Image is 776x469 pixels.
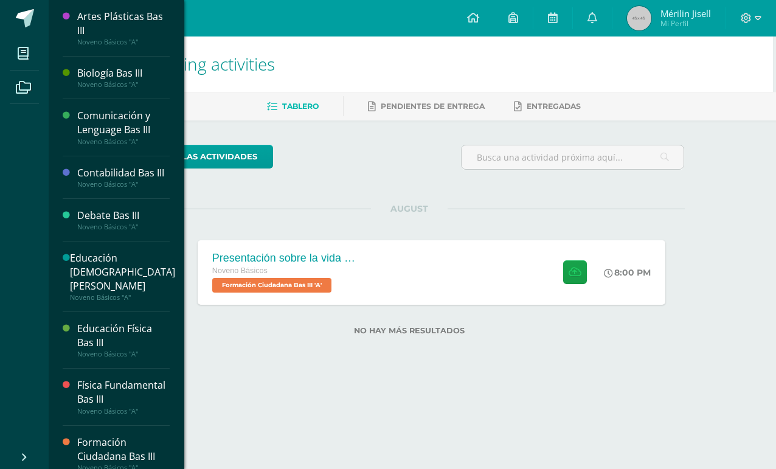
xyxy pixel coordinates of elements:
[527,102,581,111] span: Entregadas
[77,66,170,89] a: Biología Bas IIINoveno Básicos "A"
[77,378,170,415] a: Física Fundamental Bas IIINoveno Básicos "A"
[77,209,170,231] a: Debate Bas IIINoveno Básicos "A"
[70,251,175,302] a: Educación [DEMOGRAPHIC_DATA][PERSON_NAME]Noveno Básicos "A"
[77,350,170,358] div: Noveno Básicos "A"
[70,251,175,293] div: Educación [DEMOGRAPHIC_DATA][PERSON_NAME]
[77,10,170,46] a: Artes Plásticas Bas IIINoveno Básicos "A"
[77,378,170,406] div: Física Fundamental Bas III
[70,293,175,302] div: Noveno Básicos "A"
[212,278,331,293] span: Formación Ciudadana Bas III 'A'
[77,180,170,189] div: Noveno Básicos "A"
[514,97,581,116] a: Entregadas
[368,97,485,116] a: Pendientes de entrega
[660,7,711,19] span: Mérilin Jisell
[77,80,170,89] div: Noveno Básicos "A"
[212,252,358,265] div: Presentación sobre la vida del General [PERSON_NAME].
[282,102,319,111] span: Tablero
[77,38,170,46] div: Noveno Básicos "A"
[77,407,170,415] div: Noveno Básicos "A"
[77,137,170,146] div: Noveno Básicos "A"
[77,223,170,231] div: Noveno Básicos "A"
[134,326,685,335] label: No hay más resultados
[371,203,448,214] span: AUGUST
[462,145,684,169] input: Busca una actividad próxima aquí...
[660,18,711,29] span: Mi Perfil
[627,6,651,30] img: 45x45
[134,145,273,168] a: todas las Actividades
[77,66,170,80] div: Biología Bas III
[77,166,170,189] a: Contabilidad Bas IIINoveno Básicos "A"
[77,436,170,464] div: Formación Ciudadana Bas III
[77,109,170,145] a: Comunicación y Lenguage Bas IIINoveno Básicos "A"
[77,166,170,180] div: Contabilidad Bas III
[212,266,268,275] span: Noveno Básicos
[77,209,170,223] div: Debate Bas III
[604,267,651,278] div: 8:00 PM
[77,10,170,38] div: Artes Plásticas Bas III
[77,109,170,137] div: Comunicación y Lenguage Bas III
[381,102,485,111] span: Pendientes de entrega
[77,322,170,350] div: Educación Física Bas III
[77,322,170,358] a: Educación Física Bas IIINoveno Básicos "A"
[267,97,319,116] a: Tablero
